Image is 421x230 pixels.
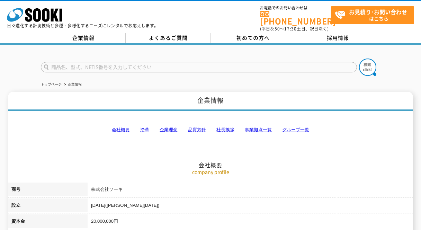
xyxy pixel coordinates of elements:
[8,183,88,198] th: 商号
[270,26,280,32] span: 8:50
[126,33,210,43] a: よくあるご質問
[349,8,407,16] strong: お見積り･お問い合わせ
[88,198,413,214] td: [DATE]([PERSON_NAME][DATE])
[216,127,234,132] a: 社長挨拶
[112,127,130,132] a: 会社概要
[260,6,331,10] span: お電話でのお問い合わせは
[8,92,413,169] h2: 会社概要
[8,92,413,111] h1: 企業情報
[331,6,414,24] a: お見積り･お問い合わせはこちら
[160,127,178,132] a: 企業理念
[41,62,357,72] input: 商品名、型式、NETIS番号を入力してください
[88,183,413,198] td: 株式会社ソーキ
[188,127,206,132] a: 品質方針
[41,82,62,86] a: トップページ
[140,127,149,132] a: 沿革
[8,168,413,176] p: company profile
[335,6,414,24] span: はこちら
[236,34,270,42] span: 初めての方へ
[260,26,329,32] span: (平日 ～ 土日、祝日除く)
[41,33,126,43] a: 企業情報
[63,81,82,88] li: 企業情報
[245,127,272,132] a: 事業拠点一覧
[284,26,297,32] span: 17:30
[8,198,88,214] th: 設立
[282,127,309,132] a: グループ一覧
[7,24,159,28] p: 日々進化する計測技術と多種・多様化するニーズにレンタルでお応えします。
[260,11,331,25] a: [PHONE_NUMBER]
[210,33,295,43] a: 初めての方へ
[359,59,376,76] img: btn_search.png
[295,33,380,43] a: 採用情報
